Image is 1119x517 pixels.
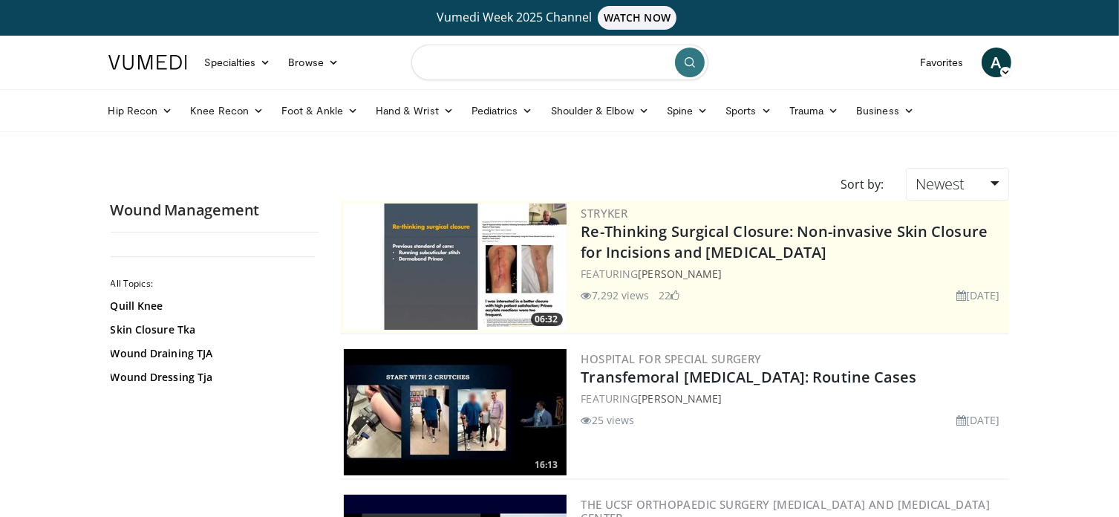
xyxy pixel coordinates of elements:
[581,206,628,221] a: Stryker
[982,48,1011,77] a: A
[581,412,635,428] li: 25 views
[581,351,762,366] a: Hospital for Special Surgery
[847,96,923,126] a: Business
[111,6,1009,30] a: Vumedi Week 2025 ChannelWATCH NOW
[111,346,311,361] a: Wound Draining TJA
[531,458,563,472] span: 16:13
[367,96,463,126] a: Hand & Wrist
[531,313,563,326] span: 06:32
[344,204,567,330] a: 06:32
[111,322,311,337] a: Skin Closure Tka
[111,299,311,313] a: Quill Knee
[542,96,658,126] a: Shoulder & Elbow
[906,168,1008,201] a: Newest
[581,221,988,262] a: Re-Thinking Surgical Closure: Non-invasive Skin Closure for Incisions and [MEDICAL_DATA]
[279,48,348,77] a: Browse
[658,96,717,126] a: Spine
[108,55,187,70] img: VuMedi Logo
[273,96,367,126] a: Foot & Ankle
[911,48,973,77] a: Favorites
[181,96,273,126] a: Knee Recon
[598,6,676,30] span: WATCH NOW
[638,391,722,406] a: [PERSON_NAME]
[956,412,1000,428] li: [DATE]
[829,168,895,201] div: Sort by:
[717,96,780,126] a: Sports
[111,370,311,385] a: Wound Dressing Tja
[99,96,182,126] a: Hip Recon
[344,349,567,475] img: 200505a6-07c1-4328-984f-f29f0448ea4a.300x170_q85_crop-smart_upscale.jpg
[111,278,315,290] h2: All Topics:
[659,287,679,303] li: 22
[111,201,319,220] h2: Wound Management
[638,267,722,281] a: [PERSON_NAME]
[344,349,567,475] a: 16:13
[581,391,1006,406] div: FEATURING
[581,266,1006,282] div: FEATURING
[196,48,280,77] a: Specialties
[411,45,708,80] input: Search topics, interventions
[916,174,965,194] span: Newest
[581,367,917,387] a: Transfemoral [MEDICAL_DATA]: Routine Cases
[344,204,567,330] img: f1f532c3-0ef6-42d5-913a-00ff2bbdb663.300x170_q85_crop-smart_upscale.jpg
[956,287,1000,303] li: [DATE]
[463,96,542,126] a: Pediatrics
[780,96,848,126] a: Trauma
[581,287,650,303] li: 7,292 views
